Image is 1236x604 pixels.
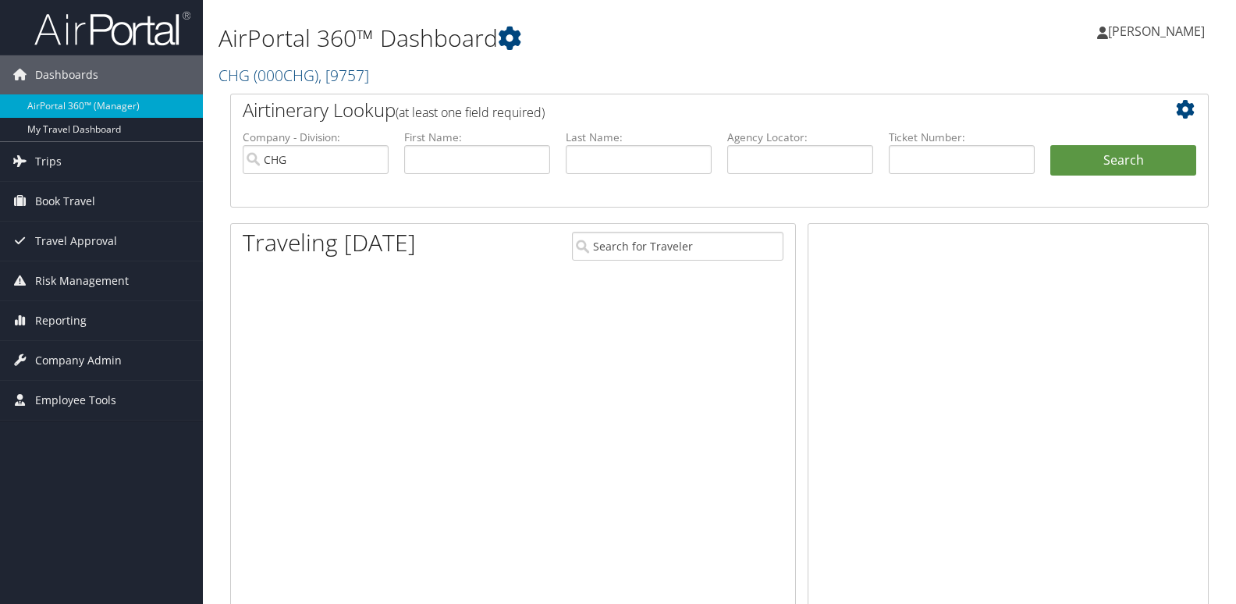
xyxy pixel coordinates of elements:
a: CHG [218,65,369,86]
span: ( 000CHG ) [254,65,318,86]
a: [PERSON_NAME] [1097,8,1220,55]
button: Search [1050,145,1196,176]
span: Dashboards [35,55,98,94]
span: [PERSON_NAME] [1108,23,1205,40]
h1: AirPortal 360™ Dashboard [218,22,886,55]
img: airportal-logo.png [34,10,190,47]
label: Ticket Number: [889,130,1035,145]
input: Search for Traveler [572,232,783,261]
span: Trips [35,142,62,181]
span: (at least one field required) [396,104,545,121]
label: Agency Locator: [727,130,873,145]
label: First Name: [404,130,550,145]
span: , [ 9757 ] [318,65,369,86]
label: Company - Division: [243,130,389,145]
h1: Traveling [DATE] [243,226,416,259]
span: Employee Tools [35,381,116,420]
label: Last Name: [566,130,712,145]
h2: Airtinerary Lookup [243,97,1115,123]
span: Reporting [35,301,87,340]
span: Risk Management [35,261,129,300]
span: Book Travel [35,182,95,221]
span: Company Admin [35,341,122,380]
span: Travel Approval [35,222,117,261]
